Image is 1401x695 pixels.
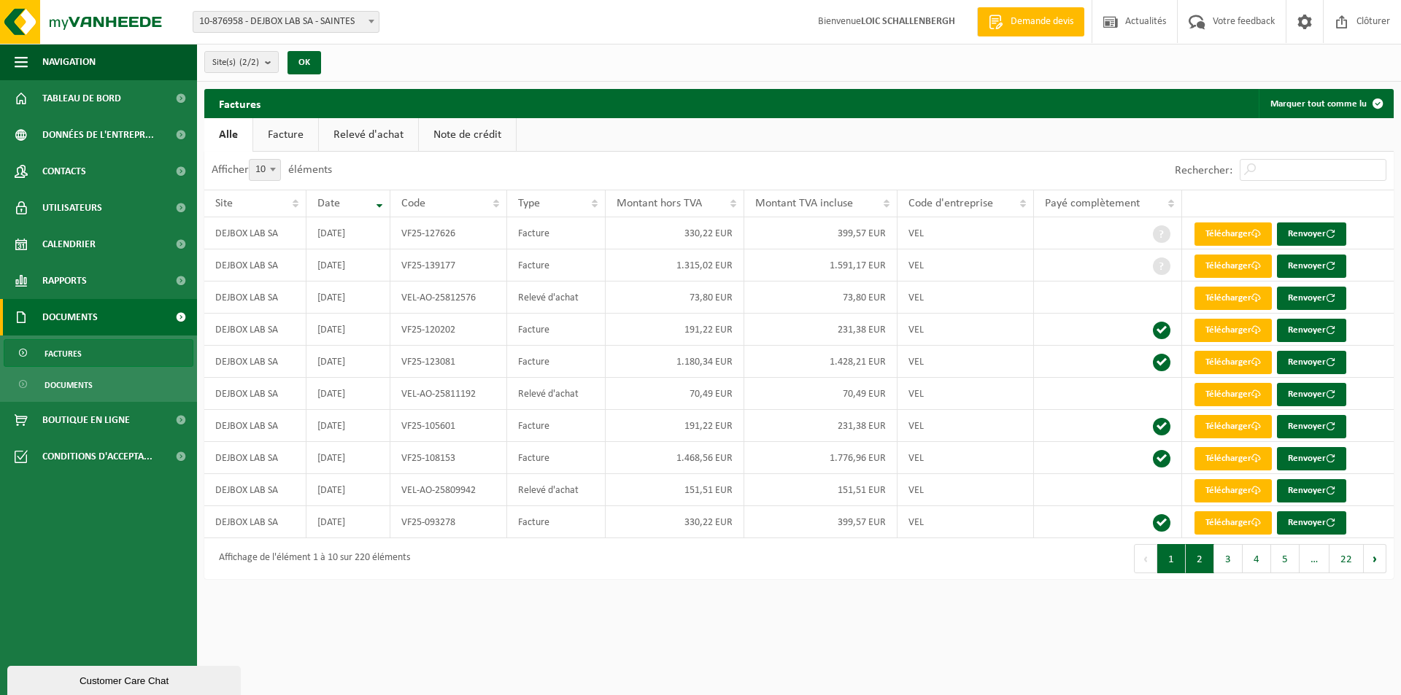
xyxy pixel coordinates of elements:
[306,378,390,410] td: [DATE]
[744,442,898,474] td: 1.776,96 EUR
[606,282,744,314] td: 73,80 EUR
[1271,544,1300,573] button: 5
[390,410,507,442] td: VF25-105601
[45,340,82,368] span: Factures
[744,378,898,410] td: 70,49 EUR
[1277,222,1346,246] button: Renvoyer
[744,314,898,346] td: 231,38 EUR
[507,378,606,410] td: Relevé d'achat
[1214,544,1243,573] button: 3
[42,226,96,263] span: Calendrier
[1194,383,1272,406] a: Télécharger
[1243,544,1271,573] button: 4
[306,506,390,538] td: [DATE]
[204,378,306,410] td: DEJBOX LAB SA
[1194,287,1272,310] a: Télécharger
[606,378,744,410] td: 70,49 EUR
[898,314,1034,346] td: VEL
[287,51,321,74] button: OK
[617,198,702,209] span: Montant hors TVA
[744,474,898,506] td: 151,51 EUR
[1194,511,1272,535] a: Télécharger
[319,118,418,152] a: Relevé d'achat
[212,545,410,572] div: Affichage de l'élément 1 à 10 sur 220 éléments
[306,442,390,474] td: [DATE]
[1175,165,1232,176] label: Rechercher:
[239,58,259,67] count: (2/2)
[215,198,233,209] span: Site
[306,249,390,282] td: [DATE]
[744,282,898,314] td: 73,80 EUR
[42,299,98,335] span: Documents
[606,506,744,538] td: 330,22 EUR
[908,198,993,209] span: Code d'entreprise
[204,89,275,117] h2: Factures
[4,339,193,367] a: Factures
[204,506,306,538] td: DEJBOX LAB SA
[1194,415,1272,438] a: Télécharger
[42,438,153,475] span: Conditions d'accepta...
[1277,319,1346,342] button: Renvoyer
[306,282,390,314] td: [DATE]
[1277,479,1346,502] button: Renvoyer
[507,217,606,249] td: Facture
[1277,351,1346,374] button: Renvoyer
[744,506,898,538] td: 399,57 EUR
[1194,351,1272,374] a: Télécharger
[204,249,306,282] td: DEJBOX LAB SA
[42,153,86,190] span: Contacts
[249,159,281,181] span: 10
[42,402,130,438] span: Boutique en ligne
[212,52,259,74] span: Site(s)
[204,474,306,506] td: DEJBOX LAB SA
[1194,319,1272,342] a: Télécharger
[204,442,306,474] td: DEJBOX LAB SA
[1300,544,1329,573] span: …
[390,346,507,378] td: VF25-123081
[898,410,1034,442] td: VEL
[45,371,93,399] span: Documents
[977,7,1084,36] a: Demande devis
[42,263,87,299] span: Rapports
[212,164,332,176] label: Afficher éléments
[1364,544,1386,573] button: Next
[1277,447,1346,470] button: Renvoyer
[42,117,154,153] span: Données de l'entrepr...
[1277,511,1346,535] button: Renvoyer
[390,442,507,474] td: VF25-108153
[507,249,606,282] td: Facture
[1194,479,1272,502] a: Télécharger
[1134,544,1157,573] button: Previous
[306,474,390,506] td: [DATE]
[507,506,606,538] td: Facture
[898,249,1034,282] td: VEL
[193,12,379,32] span: 10-876958 - DEJBOX LAB SA - SAINTES
[744,249,898,282] td: 1.591,17 EUR
[606,410,744,442] td: 191,22 EUR
[606,314,744,346] td: 191,22 EUR
[193,11,379,33] span: 10-876958 - DEJBOX LAB SA - SAINTES
[4,370,193,398] a: Documents
[204,118,252,152] a: Alle
[7,663,244,695] iframe: chat widget
[306,217,390,249] td: [DATE]
[204,314,306,346] td: DEJBOX LAB SA
[861,16,955,27] strong: LOIC SCHALLENBERGH
[606,249,744,282] td: 1.315,02 EUR
[253,118,318,152] a: Facture
[1277,383,1346,406] button: Renvoyer
[1277,287,1346,310] button: Renvoyer
[390,474,507,506] td: VEL-AO-25809942
[204,217,306,249] td: DEJBOX LAB SA
[306,314,390,346] td: [DATE]
[1194,255,1272,278] a: Télécharger
[507,474,606,506] td: Relevé d'achat
[204,282,306,314] td: DEJBOX LAB SA
[518,198,540,209] span: Type
[42,80,121,117] span: Tableau de bord
[1194,447,1272,470] a: Télécharger
[1329,544,1364,573] button: 22
[390,378,507,410] td: VEL-AO-25811192
[419,118,516,152] a: Note de crédit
